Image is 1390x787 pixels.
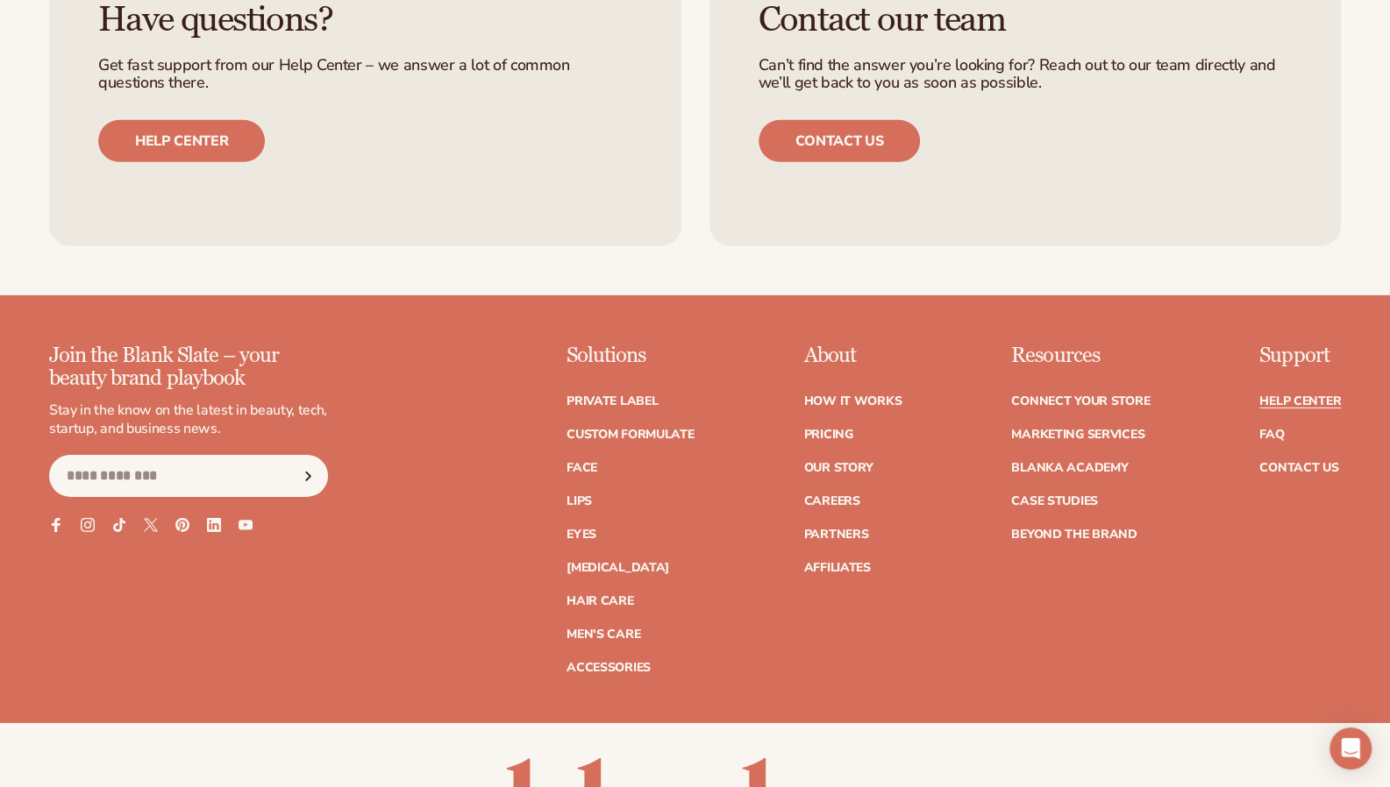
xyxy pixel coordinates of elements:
p: Solutions [567,344,695,367]
a: How It Works [803,395,902,408]
div: Open Intercom Messenger [1329,727,1372,769]
a: Affiliates [803,562,870,574]
a: Beyond the brand [1011,528,1137,541]
a: Our Story [803,462,873,474]
a: Lips [567,495,592,507]
a: Marketing services [1011,429,1144,441]
a: Pricing [803,429,852,441]
a: Contact Us [1259,462,1338,474]
a: Careers [803,495,859,507]
a: Face [567,462,597,474]
a: Partners [803,528,868,541]
a: Contact us [759,120,921,162]
a: Custom formulate [567,429,695,441]
a: Private label [567,395,658,408]
button: Subscribe [289,455,327,497]
a: [MEDICAL_DATA] [567,562,669,574]
a: Eyes [567,528,596,541]
p: Join the Blank Slate – your beauty brand playbook [49,344,328,391]
a: Blanka Academy [1011,462,1128,474]
a: Connect your store [1011,395,1150,408]
a: Help center [98,120,265,162]
p: Support [1259,344,1341,367]
h3: Contact our team [759,1,1293,39]
a: FAQ [1259,429,1284,441]
a: Men's Care [567,628,640,641]
a: Accessories [567,662,651,674]
a: Hair Care [567,595,633,607]
a: Case Studies [1011,495,1098,507]
p: Get fast support from our Help Center – we answer a lot of common questions there. [98,57,632,92]
a: Help Center [1259,395,1341,408]
p: Stay in the know on the latest in beauty, tech, startup, and business news. [49,401,328,438]
p: About [803,344,902,367]
p: Resources [1011,344,1150,367]
p: Can’t find the answer you’re looking for? Reach out to our team directly and we’ll get back to yo... [759,57,1293,92]
h3: Have questions? [98,1,632,39]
